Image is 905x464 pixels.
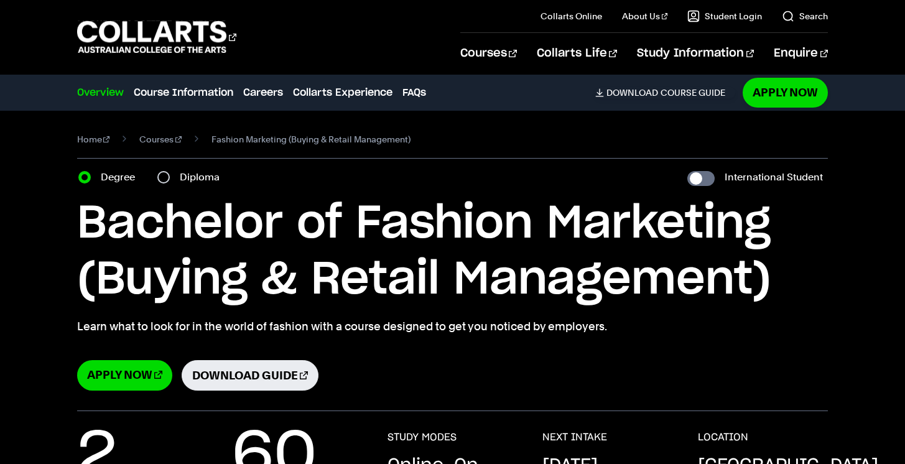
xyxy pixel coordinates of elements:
span: Fashion Marketing (Buying & Retail Management) [211,131,411,148]
span: Download [606,87,658,98]
a: Collarts Life [537,33,617,74]
a: Home [77,131,110,148]
a: Overview [77,85,124,100]
a: Courses [460,33,517,74]
label: Diploma [180,169,227,186]
a: Student Login [687,10,762,22]
a: DownloadCourse Guide [595,87,735,98]
a: Enquire [774,33,828,74]
label: Degree [101,169,142,186]
a: Careers [243,85,283,100]
a: About Us [622,10,668,22]
a: Search [782,10,828,22]
div: Go to homepage [77,19,236,55]
a: Download Guide [182,360,318,391]
a: Courses [139,131,182,148]
a: Apply Now [77,360,172,391]
a: Course Information [134,85,233,100]
a: Study Information [637,33,754,74]
a: FAQs [402,85,426,100]
h3: STUDY MODES [388,431,457,443]
a: Collarts Online [541,10,602,22]
h3: NEXT INTAKE [542,431,607,443]
p: Learn what to look for in the world of fashion with a course designed to get you noticed by emplo... [77,318,828,335]
label: International Student [725,169,823,186]
h3: LOCATION [698,431,748,443]
a: Collarts Experience [293,85,392,100]
h1: Bachelor of Fashion Marketing (Buying & Retail Management) [77,196,828,308]
a: Apply Now [743,78,828,107]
